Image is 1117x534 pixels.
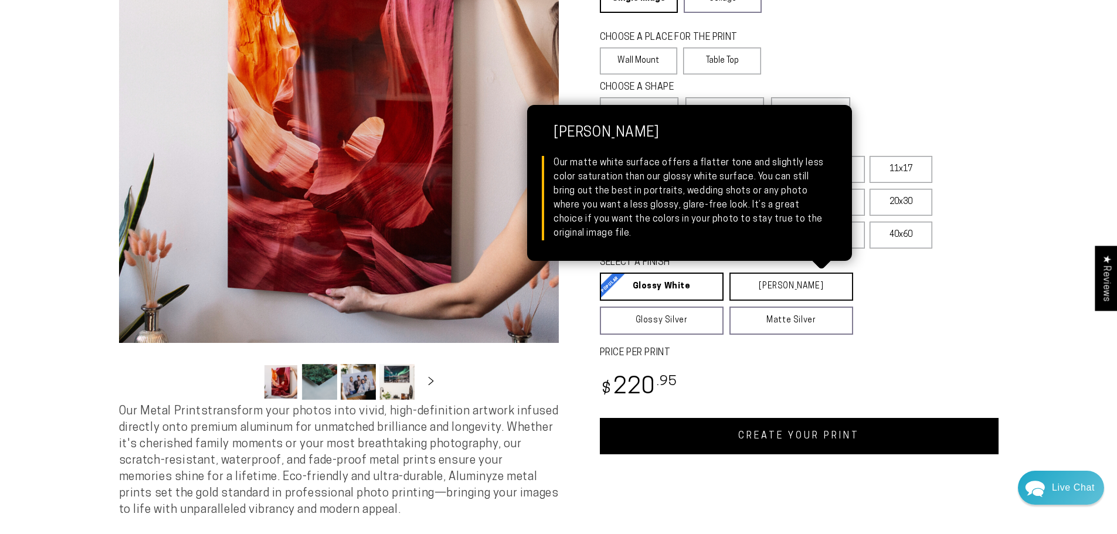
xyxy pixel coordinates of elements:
label: 40x60 [870,222,932,249]
a: Glossy White [600,273,724,301]
span: $ [602,382,612,397]
div: Contact Us Directly [1052,471,1095,505]
label: Table Top [683,47,761,74]
button: Load image 4 in gallery view [379,364,415,400]
label: 11x17 [870,156,932,183]
span: Square [709,104,741,118]
legend: SELECT A FINISH [600,256,825,270]
button: Slide right [418,369,444,394]
button: Load image 1 in gallery view [263,364,298,400]
button: Load image 2 in gallery view [302,364,337,400]
label: 20x30 [870,189,932,216]
span: Our Metal Prints transform your photos into vivid, high-definition artwork infused directly onto ... [119,406,559,516]
button: Load image 3 in gallery view [341,364,376,400]
legend: CHOOSE A SHAPE [600,81,752,94]
label: PRICE PER PRINT [600,346,999,360]
a: Glossy Silver [600,307,724,335]
a: Matte Silver [729,307,853,335]
legend: CHOOSE A PLACE FOR THE PRINT [600,31,751,45]
label: Wall Mount [600,47,678,74]
div: Click to open Judge.me floating reviews tab [1095,246,1117,311]
button: Slide left [234,369,260,394]
sup: .95 [657,375,678,389]
strong: [PERSON_NAME] [554,125,826,156]
a: CREATE YOUR PRINT [600,418,999,454]
bdi: 220 [600,376,678,399]
span: Rectangle [616,104,663,118]
div: Chat widget toggle [1018,471,1104,505]
div: Our matte white surface offers a flatter tone and slightly less color saturation than our glossy ... [554,156,826,240]
a: [PERSON_NAME] [729,273,853,301]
